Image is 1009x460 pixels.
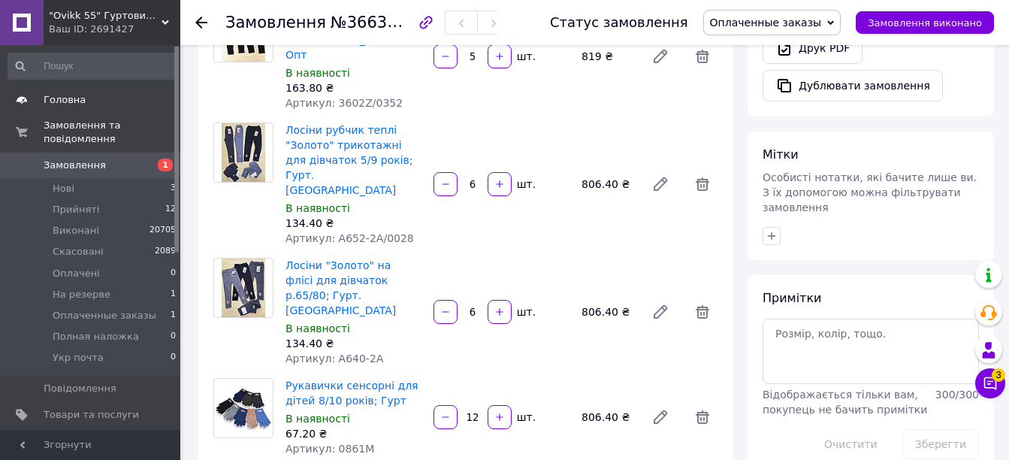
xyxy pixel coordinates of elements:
span: На резерве [53,288,110,301]
button: Замовлення виконано [856,11,994,34]
span: 12 [165,203,176,216]
span: Відображається тільки вам, покупець не бачить примітки [763,389,927,416]
div: 163.80 ₴ [285,80,421,95]
a: Редагувати [645,169,675,199]
span: Артикул: A640-2A [285,353,383,365]
span: 0 [171,330,176,343]
div: 806.40 ₴ [575,174,639,195]
span: Скасовані [53,245,104,259]
a: Редагувати [645,402,675,432]
span: Замовлення виконано [868,17,982,29]
span: Видалити [687,169,717,199]
a: Редагувати [645,297,675,327]
div: 806.40 ₴ [575,301,639,322]
div: 134.40 ₴ [285,216,421,231]
span: В наявності [285,322,350,334]
div: Ваш ID: 2691427 [49,23,180,36]
span: Артикул: 0861M [285,443,374,455]
a: Лосіни рубчик теплі "Золото" трикотажні для дівчаток 5/9 років; Гурт. [GEOGRAPHIC_DATA] [285,124,413,196]
div: 806.40 ₴ [575,407,639,428]
span: Видалити [687,402,717,432]
span: №366310151 [331,13,437,32]
span: Оплаченные заказы [710,17,822,29]
span: Особисті нотатки, які бачите лише ви. З їх допомогою можна фільтрувати замовлення [763,171,977,213]
img: Рукавички сенсорні для дітей 8/10 років; Гурт [214,386,273,431]
span: Замовлення [225,14,326,32]
a: Лосіни для дівчат чорні 8/12 років. [GEOGRAPHIC_DATA]. Опт [285,4,417,61]
span: 1 [171,288,176,301]
button: Чат з покупцем3 [975,368,1005,398]
span: Нові [53,182,74,195]
span: В наявності [285,67,350,79]
div: Статус замовлення [550,15,688,30]
a: Рукавички сенсорні для дітей 8/10 років; Гурт [285,380,418,407]
span: Замовлення та повідомлення [44,119,180,146]
span: Примітки [763,291,821,305]
span: Товари та послуги [44,408,139,422]
a: Редагувати [645,41,675,71]
span: 0 [171,267,176,280]
img: Лосіни "Золото" на флісі для дівчаток р.65/80; Гурт. Китай [222,259,266,317]
input: Пошук [8,53,177,80]
span: "Ovikk 55" Гуртовий магазин дитячого одягу [49,9,162,23]
span: 1 [171,309,176,322]
span: Видалити [687,297,717,327]
span: Артикул: 3602Z/0352 [285,97,403,109]
div: 134.40 ₴ [285,336,421,351]
span: 20705 [150,224,176,238]
img: Лосіни рубчик теплі "Золото" трикотажні для дівчаток 5/9 років; Гурт. Китай [222,123,266,182]
span: Оплаченные заказы [53,309,156,322]
span: Прийняті [53,203,99,216]
div: шт. [513,177,537,192]
div: Повернутися назад [195,15,207,30]
span: Укр почта [53,351,104,365]
a: Лосіни "Золото" на флісі для дівчаток р.65/80; Гурт. [GEOGRAPHIC_DATA] [285,259,396,316]
span: Оплачені [53,267,100,280]
span: 1 [158,159,173,171]
span: 0 [171,351,176,365]
div: 819 ₴ [575,46,639,67]
span: Видалити [687,41,717,71]
a: Друк PDF [763,32,862,64]
span: Артикул: A652-2A/0028 [285,232,414,244]
span: 3 [992,368,1005,382]
span: Полная наложка [53,330,139,343]
div: шт. [513,49,537,64]
span: Мітки [763,147,799,162]
div: шт. [513,304,537,319]
span: 300 / 300 [935,389,979,401]
span: 3 [171,182,176,195]
div: 67.20 ₴ [285,426,421,441]
span: Виконані [53,224,99,238]
span: Головна [44,93,86,107]
span: Повідомлення [44,382,116,395]
div: шт. [513,410,537,425]
span: 2089 [155,245,176,259]
button: Дублювати замовлення [763,70,943,101]
span: В наявності [285,202,350,214]
span: В наявності [285,413,350,425]
span: Замовлення [44,159,106,172]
